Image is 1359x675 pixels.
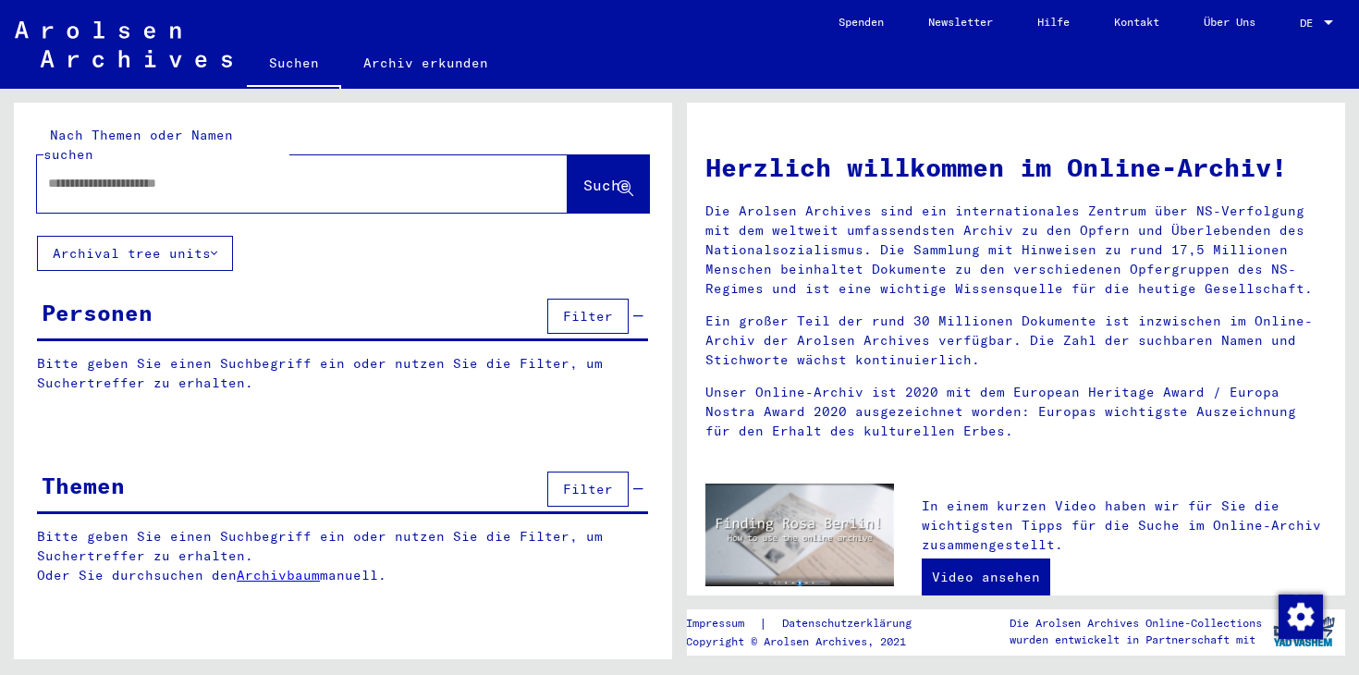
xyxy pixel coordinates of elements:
[922,558,1050,595] a: Video ansehen
[237,567,320,583] a: Archivbaum
[705,148,1327,187] h1: Herzlich willkommen im Online-Archiv!
[37,236,233,271] button: Archival tree units
[1300,17,1320,30] span: DE
[686,614,759,633] a: Impressum
[341,41,510,85] a: Archiv erkunden
[1279,595,1323,639] img: Zustimmung ändern
[705,312,1327,370] p: Ein großer Teil der rund 30 Millionen Dokumente ist inzwischen im Online-Archiv der Arolsen Archi...
[705,484,894,586] img: video.jpg
[1010,632,1262,648] p: wurden entwickelt in Partnerschaft mit
[15,21,232,67] img: Arolsen_neg.svg
[1269,608,1339,655] img: yv_logo.png
[568,155,649,213] button: Suche
[42,296,153,329] div: Personen
[247,41,341,89] a: Suchen
[686,633,934,650] p: Copyright © Arolsen Archives, 2021
[705,383,1327,441] p: Unser Online-Archiv ist 2020 mit dem European Heritage Award / Europa Nostra Award 2020 ausgezeic...
[705,202,1327,299] p: Die Arolsen Archives sind ein internationales Zentrum über NS-Verfolgung mit dem weltweit umfasse...
[1278,594,1322,638] div: Zustimmung ändern
[37,354,648,393] p: Bitte geben Sie einen Suchbegriff ein oder nutzen Sie die Filter, um Suchertreffer zu erhalten.
[43,127,233,163] mat-label: Nach Themen oder Namen suchen
[583,176,630,194] span: Suche
[37,527,649,585] p: Bitte geben Sie einen Suchbegriff ein oder nutzen Sie die Filter, um Suchertreffer zu erhalten. O...
[563,308,613,325] span: Filter
[686,614,934,633] div: |
[547,299,629,334] button: Filter
[1010,615,1262,632] p: Die Arolsen Archives Online-Collections
[767,614,934,633] a: Datenschutzerklärung
[922,497,1327,555] p: In einem kurzen Video haben wir für Sie die wichtigsten Tipps für die Suche im Online-Archiv zusa...
[563,481,613,497] span: Filter
[547,472,629,507] button: Filter
[42,469,125,502] div: Themen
